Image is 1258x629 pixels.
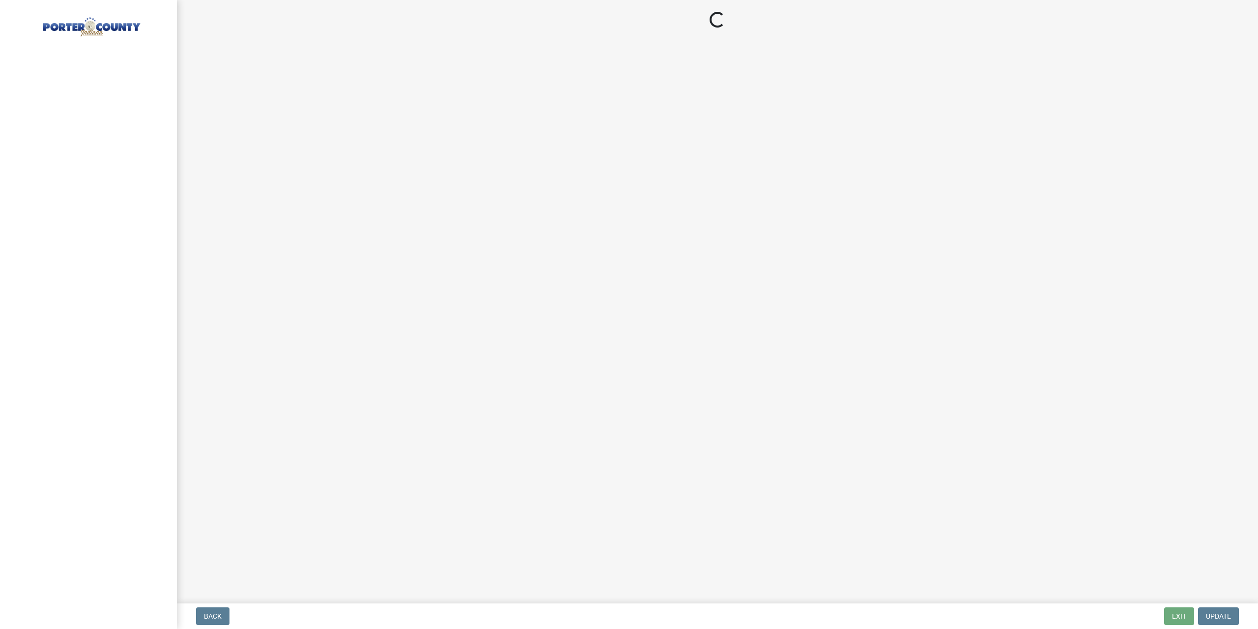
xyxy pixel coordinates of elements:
[196,607,229,625] button: Back
[20,10,161,38] img: Porter County, Indiana
[204,612,222,620] span: Back
[1164,607,1194,625] button: Exit
[1198,607,1239,625] button: Update
[1206,612,1231,620] span: Update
